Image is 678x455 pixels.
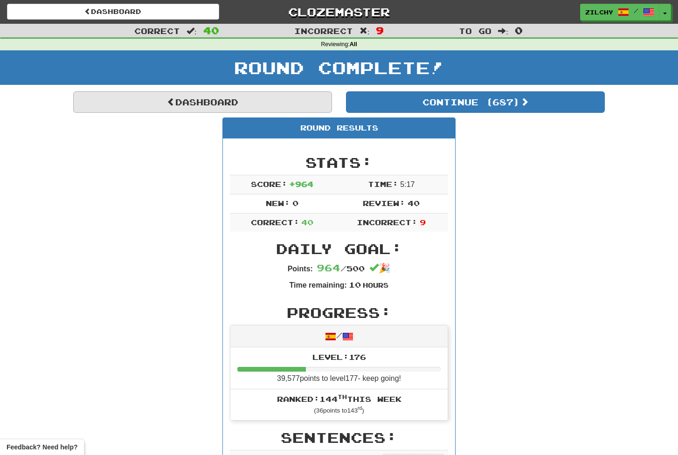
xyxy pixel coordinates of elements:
li: 39,577 points to level 177 - keep going! [230,347,448,389]
span: Ranked: 144 this week [277,394,401,403]
a: Dashboard [73,91,332,113]
span: 9 [420,218,426,227]
span: Score: [251,179,287,188]
span: Incorrect: [357,218,417,227]
span: : [360,27,370,35]
span: : [498,27,508,35]
div: Round Results [223,118,455,138]
span: Correct: [251,218,299,227]
small: Hours [363,281,388,289]
span: Time: [368,179,398,188]
sup: th [338,393,347,400]
span: 0 [515,25,523,36]
strong: Time remaining: [290,281,347,289]
h2: Daily Goal: [230,241,448,256]
span: Incorrect [294,26,353,35]
span: 40 [301,218,313,227]
sup: rd [358,406,362,411]
span: : [187,27,197,35]
span: 5 : 17 [400,180,415,188]
h2: Stats: [230,155,448,170]
span: 964 [317,262,340,273]
span: 🎉 [369,263,390,273]
span: / [634,7,638,14]
span: 40 [408,199,420,207]
div: / [230,325,448,347]
span: Open feedback widget [7,442,77,452]
span: + 964 [289,179,313,188]
span: New: [266,199,290,207]
small: ( 36 points to 143 ) [314,407,364,414]
span: / 500 [317,264,365,273]
span: 40 [203,25,219,36]
h2: Progress: [230,305,448,320]
span: Level: 176 [312,352,366,361]
button: Continue (687) [346,91,605,113]
span: To go [459,26,491,35]
span: Review: [363,199,405,207]
h1: Round Complete! [3,58,675,77]
strong: Points: [288,265,313,273]
h2: Sentences: [230,430,448,445]
strong: All [350,41,357,48]
a: Dashboard [7,4,219,20]
span: Zilchy [585,8,613,16]
span: Correct [134,26,180,35]
a: Clozemaster [233,4,445,20]
span: 9 [376,25,384,36]
span: 10 [349,280,361,289]
span: 0 [292,199,298,207]
a: Zilchy / [580,4,659,21]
